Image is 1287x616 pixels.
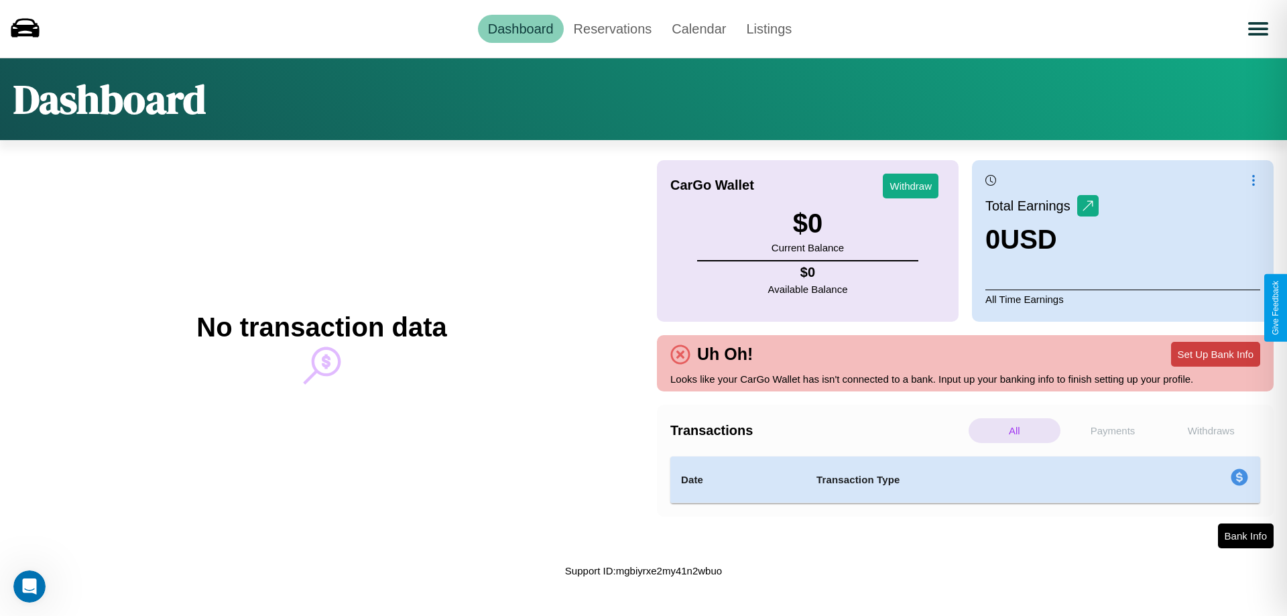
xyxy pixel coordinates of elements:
[1239,10,1277,48] button: Open menu
[985,225,1099,255] h3: 0 USD
[985,194,1077,218] p: Total Earnings
[816,472,1121,488] h4: Transaction Type
[1218,523,1274,548] button: Bank Info
[670,370,1260,388] p: Looks like your CarGo Wallet has isn't connected to a bank. Input up your banking info to finish ...
[768,265,848,280] h4: $ 0
[1271,281,1280,335] div: Give Feedback
[690,345,759,364] h4: Uh Oh!
[772,208,844,239] h3: $ 0
[1171,342,1260,367] button: Set Up Bank Info
[772,239,844,257] p: Current Balance
[478,15,564,43] a: Dashboard
[985,290,1260,308] p: All Time Earnings
[681,472,795,488] h4: Date
[13,72,206,127] h1: Dashboard
[670,456,1260,503] table: simple table
[736,15,802,43] a: Listings
[1067,418,1159,443] p: Payments
[768,280,848,298] p: Available Balance
[196,312,446,343] h2: No transaction data
[1165,418,1257,443] p: Withdraws
[670,423,965,438] h4: Transactions
[662,15,736,43] a: Calendar
[565,562,722,580] p: Support ID: mgbiyrxe2my41n2wbuo
[670,178,754,193] h4: CarGo Wallet
[564,15,662,43] a: Reservations
[883,174,938,198] button: Withdraw
[969,418,1060,443] p: All
[13,570,46,603] iframe: Intercom live chat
